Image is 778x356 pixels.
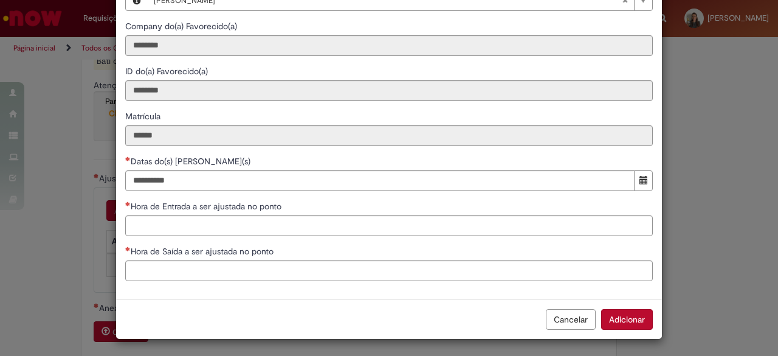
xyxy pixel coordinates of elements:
span: Datas do(s) [PERSON_NAME](s) [131,156,253,167]
span: Somente leitura - Matrícula [125,111,163,122]
input: Company do(a) Favorecido(a) [125,35,653,56]
input: Matrícula [125,125,653,146]
input: Hora de Entrada a ser ajustada no ponto [125,215,653,236]
button: Cancelar [546,309,596,330]
button: Mostrar calendário para Datas do(s) Ajuste(s) [634,170,653,191]
input: ID do(a) Favorecido(a) [125,80,653,101]
span: Somente leitura - Company do(a) Favorecido(a) [125,21,239,32]
span: Necessários [125,246,131,251]
input: Hora de Saída a ser ajustada no ponto [125,260,653,281]
span: Hora de Saída a ser ajustada no ponto [131,246,276,257]
span: Hora de Entrada a ser ajustada no ponto [131,201,284,212]
input: Datas do(s) Ajuste(s) [125,170,635,191]
span: Somente leitura - ID do(a) Favorecido(a) [125,66,210,77]
button: Adicionar [601,309,653,330]
span: Necessários [125,156,131,161]
span: Necessários [125,201,131,206]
